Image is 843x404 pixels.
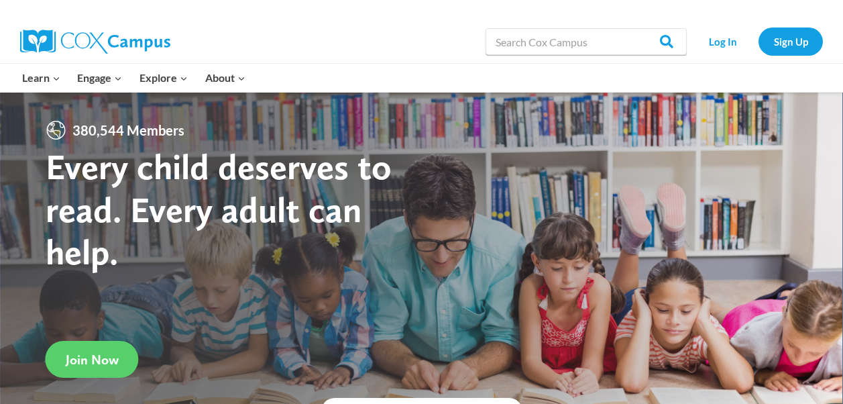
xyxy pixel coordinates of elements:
span: Engage [77,69,122,87]
a: Join Now [46,341,139,378]
strong: Every child deserves to read. Every adult can help. [46,145,392,273]
nav: Secondary Navigation [693,28,823,55]
img: Cox Campus [20,30,170,54]
span: About [205,69,245,87]
a: Log In [693,28,752,55]
span: Join Now [66,352,119,368]
a: Sign Up [758,28,823,55]
span: 380,544 Members [67,119,190,141]
nav: Primary Navigation [13,64,254,92]
span: Explore [139,69,188,87]
span: Learn [22,69,60,87]
input: Search Cox Campus [486,28,687,55]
